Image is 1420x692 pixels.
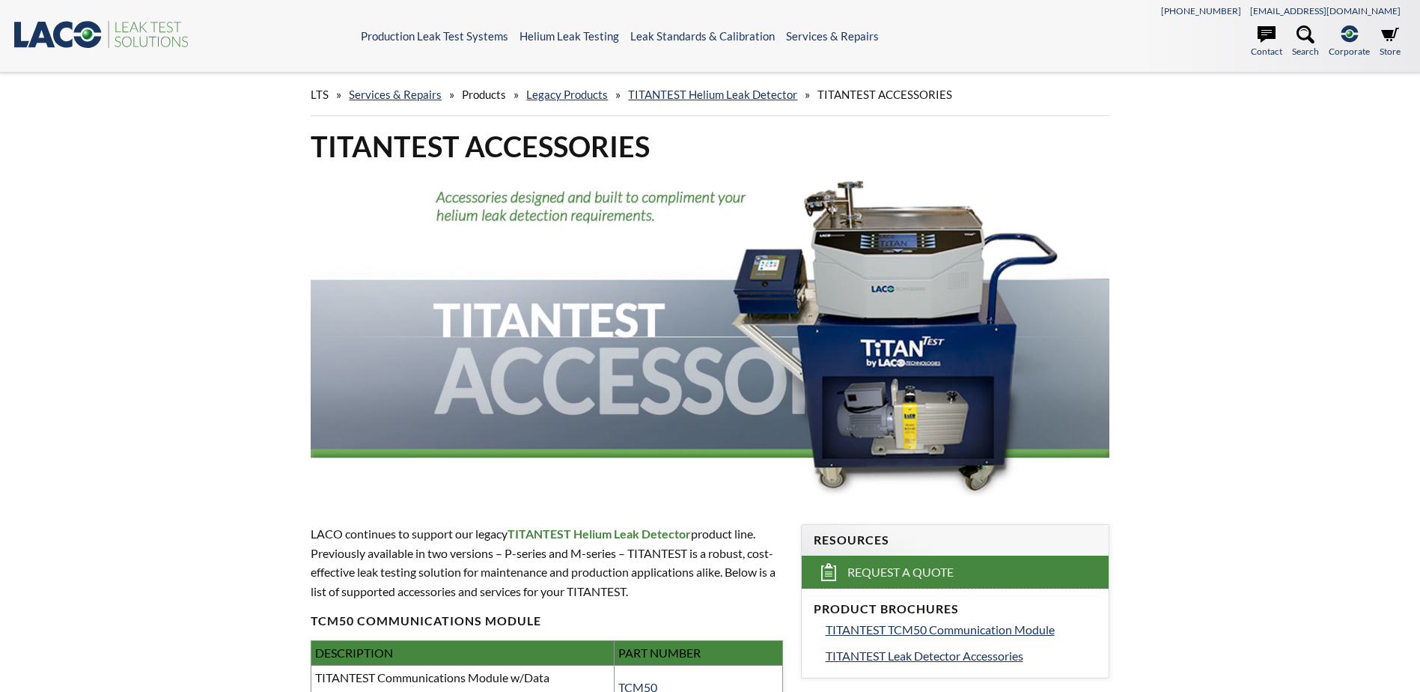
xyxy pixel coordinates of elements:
[786,29,879,43] a: Services & Repairs
[814,601,1097,617] h4: Product Brochures
[1250,5,1401,16] a: [EMAIL_ADDRESS][DOMAIN_NAME]
[1292,25,1319,58] a: Search
[349,88,442,101] a: Services & Repairs
[462,88,506,101] span: Products
[311,177,1109,497] img: TITANTEST Accessories header
[315,646,393,660] span: DESCRIPTION
[311,88,329,101] span: LTS
[311,524,782,601] p: LACO continues to support our legacy product line. Previously available in two versions – P-serie...
[508,526,691,541] strong: TITANTEST Helium Leak Detector
[802,556,1109,589] a: Request a Quote
[311,73,1109,116] div: » » » » »
[628,88,797,101] a: TITANTEST Helium Leak Detector
[311,613,782,629] h4: TCM50 COMMUNICATIONS MODULE
[1329,44,1370,58] span: Corporate
[526,88,608,101] a: Legacy Products
[519,29,619,43] a: Helium Leak Testing
[847,565,954,580] span: Request a Quote
[826,646,1097,666] a: TITANTEST Leak Detector Accessories
[1380,25,1401,58] a: Store
[817,88,952,101] span: TITANTEST ACCESSORIES
[814,532,1097,548] h4: Resources
[826,620,1097,640] a: TITANTEST TCM50 Communication Module
[618,646,701,660] span: PART NUMBER
[630,29,775,43] a: Leak Standards & Calibration
[311,128,1109,165] h1: TITANTEST ACCESSORIES
[1161,5,1241,16] a: [PHONE_NUMBER]
[1251,25,1282,58] a: Contact
[826,649,1023,663] span: TITANTEST Leak Detector Accessories
[361,29,508,43] a: Production Leak Test Systems
[826,622,1055,637] span: TITANTEST TCM50 Communication Module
